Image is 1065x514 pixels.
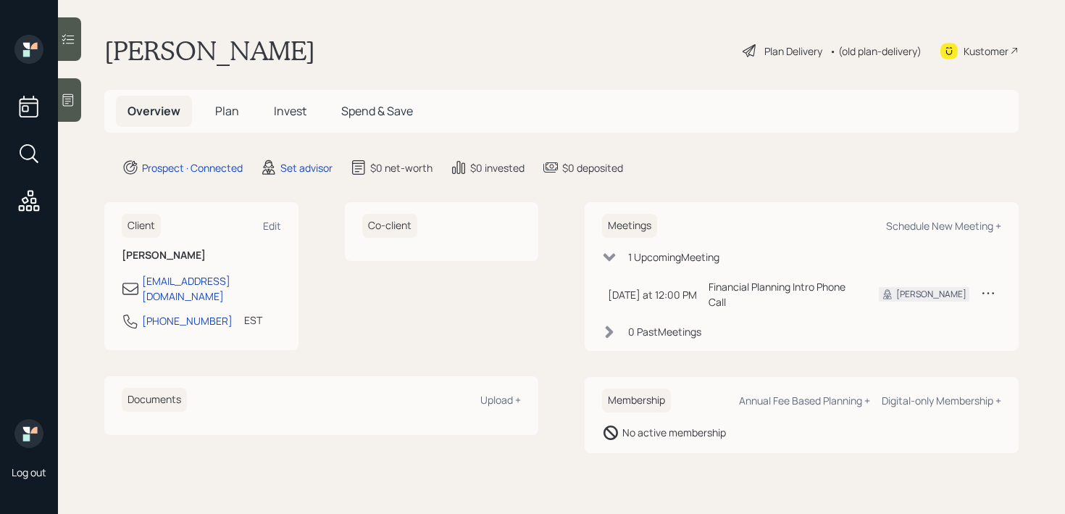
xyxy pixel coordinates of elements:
div: [EMAIL_ADDRESS][DOMAIN_NAME] [142,273,281,304]
span: Invest [274,103,306,119]
h6: [PERSON_NAME] [122,249,281,262]
div: Plan Delivery [764,43,822,59]
img: retirable_logo.png [14,419,43,448]
div: [PERSON_NAME] [896,288,966,301]
div: • (old plan-delivery) [830,43,922,59]
div: 0 Past Meeting s [628,324,701,339]
div: Log out [12,465,46,479]
div: $0 net-worth [370,160,433,175]
div: $0 invested [470,160,525,175]
h6: Meetings [602,214,657,238]
div: $0 deposited [562,160,623,175]
h6: Client [122,214,161,238]
div: Digital-only Membership + [882,394,1001,407]
div: No active membership [622,425,726,440]
div: Set advisor [280,160,333,175]
span: Spend & Save [341,103,413,119]
div: Prospect · Connected [142,160,243,175]
div: EST [244,312,262,328]
div: [DATE] at 12:00 PM [608,287,697,302]
h6: Membership [602,389,671,413]
h1: [PERSON_NAME] [104,35,315,67]
div: Edit [263,219,281,233]
div: Annual Fee Based Planning + [739,394,870,407]
div: Upload + [480,393,521,407]
span: Plan [215,103,239,119]
div: Kustomer [964,43,1008,59]
div: Financial Planning Intro Phone Call [709,279,856,310]
div: [PHONE_NUMBER] [142,313,233,328]
h6: Co-client [362,214,417,238]
h6: Documents [122,388,187,412]
div: Schedule New Meeting + [886,219,1001,233]
div: 1 Upcoming Meeting [628,249,719,265]
span: Overview [128,103,180,119]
